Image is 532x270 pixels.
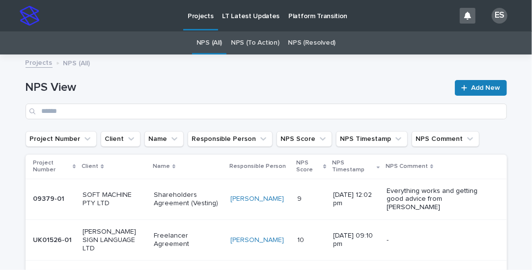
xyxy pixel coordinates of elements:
div: ES [492,8,507,24]
a: NPS (All) [196,31,222,54]
p: Project Number [33,158,71,176]
p: NPS Timestamp [333,158,374,176]
p: Responsible Person [229,161,286,172]
tr: 09379-01SOFT MACHINE PTY LTDShareholders Agreement (Vesting)[PERSON_NAME] 99 [DATE] 12:02 pmEvery... [26,179,507,219]
button: Name [144,131,184,147]
button: NPS Timestamp [336,131,408,147]
button: Client [101,131,140,147]
p: SOFT MACHINE PTY LTD [83,191,145,208]
p: NPS Score [297,158,321,176]
p: 10 [298,234,307,244]
p: NPS (All) [63,57,90,68]
tr: UK01526-01[PERSON_NAME] SIGN LANGUAGE LTDFreelancer Agreement[PERSON_NAME] 1010 [DATE] 09:10 pm- [26,219,507,260]
p: Everything works and getting good advice from [PERSON_NAME] [387,187,491,212]
p: [PERSON_NAME] SIGN LANGUAGE LTD [83,228,145,252]
img: stacker-logo-s-only.png [20,6,39,26]
p: Client [82,161,98,172]
a: NPS (Resolved) [288,31,336,54]
a: Add New [455,80,506,96]
p: UK01526-01 [33,236,75,244]
h1: NPS View [26,81,449,95]
button: NPS Comment [412,131,479,147]
p: 9 [298,193,304,203]
a: [PERSON_NAME] [230,236,284,244]
p: Name [153,161,170,172]
button: Project Number [26,131,97,147]
p: 09379-01 [33,195,75,203]
button: NPS Score [277,131,332,147]
p: - [387,236,491,244]
a: [PERSON_NAME] [230,195,284,203]
p: [DATE] 12:02 pm [334,191,379,208]
p: Shareholders Agreement (Vesting) [154,191,223,208]
p: Freelancer Agreement [154,232,223,248]
input: Search [26,104,507,119]
a: NPS (To Action) [231,31,279,54]
a: Projects [26,56,53,68]
p: [DATE] 09:10 pm [334,232,379,248]
span: Add New [472,84,501,91]
p: NPS Comment [386,161,428,172]
button: Responsible Person [188,131,273,147]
